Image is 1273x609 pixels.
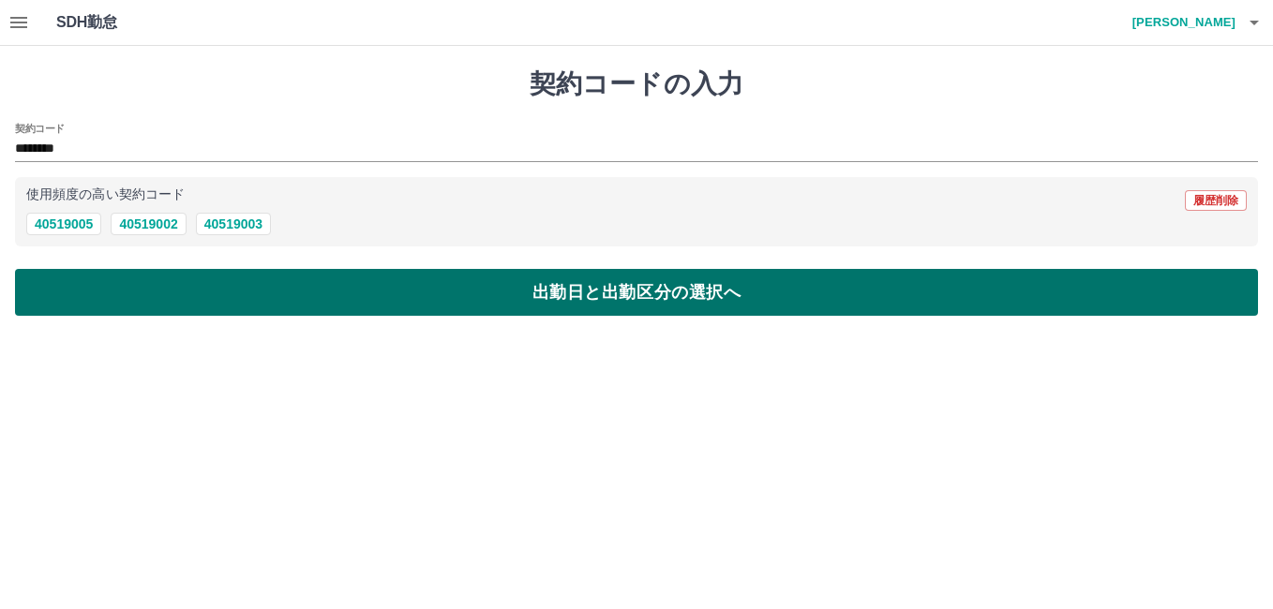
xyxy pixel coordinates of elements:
[15,121,65,136] h2: 契約コード
[111,213,186,235] button: 40519002
[26,188,185,201] p: 使用頻度の高い契約コード
[1185,190,1247,211] button: 履歴削除
[15,269,1258,316] button: 出勤日と出勤区分の選択へ
[26,213,101,235] button: 40519005
[15,68,1258,100] h1: 契約コードの入力
[196,213,271,235] button: 40519003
